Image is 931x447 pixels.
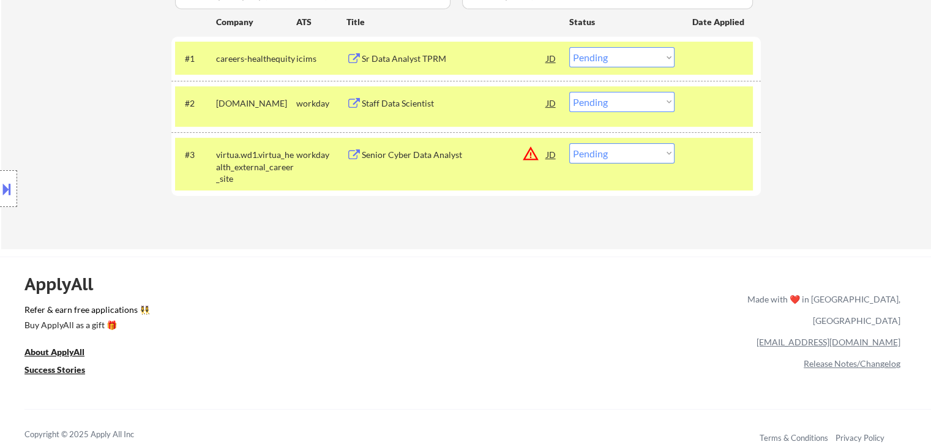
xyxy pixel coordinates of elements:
div: Buy ApplyAll as a gift 🎁 [24,321,147,329]
div: Copyright © 2025 Apply All Inc [24,429,165,441]
div: workday [296,149,346,161]
div: Made with ❤️ in [GEOGRAPHIC_DATA], [GEOGRAPHIC_DATA] [742,288,900,331]
div: Date Applied [692,16,746,28]
div: Staff Data Scientist [362,97,547,110]
div: ATS [296,16,346,28]
div: Company [216,16,296,28]
div: JD [545,92,558,114]
div: [DOMAIN_NAME] [216,97,296,110]
a: Terms & Conditions [760,433,828,443]
div: JD [545,143,558,165]
a: Buy ApplyAll as a gift 🎁 [24,318,147,334]
div: Title [346,16,558,28]
div: #1 [185,53,206,65]
div: icims [296,53,346,65]
div: workday [296,97,346,110]
u: Success Stories [24,364,85,375]
div: careers-healthequity [216,53,296,65]
a: About ApplyAll [24,345,102,361]
button: warning_amber [522,145,539,162]
a: Privacy Policy [836,433,884,443]
div: virtua.wd1.virtua_health_external_career_site [216,149,296,185]
div: JD [545,47,558,69]
div: Senior Cyber Data Analyst [362,149,547,161]
u: About ApplyAll [24,347,84,357]
div: Sr Data Analyst TPRM [362,53,547,65]
a: Refer & earn free applications 👯‍♀️ [24,306,492,318]
a: [EMAIL_ADDRESS][DOMAIN_NAME] [757,337,900,347]
a: Success Stories [24,363,102,378]
div: Status [569,10,675,32]
a: Release Notes/Changelog [804,358,900,369]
